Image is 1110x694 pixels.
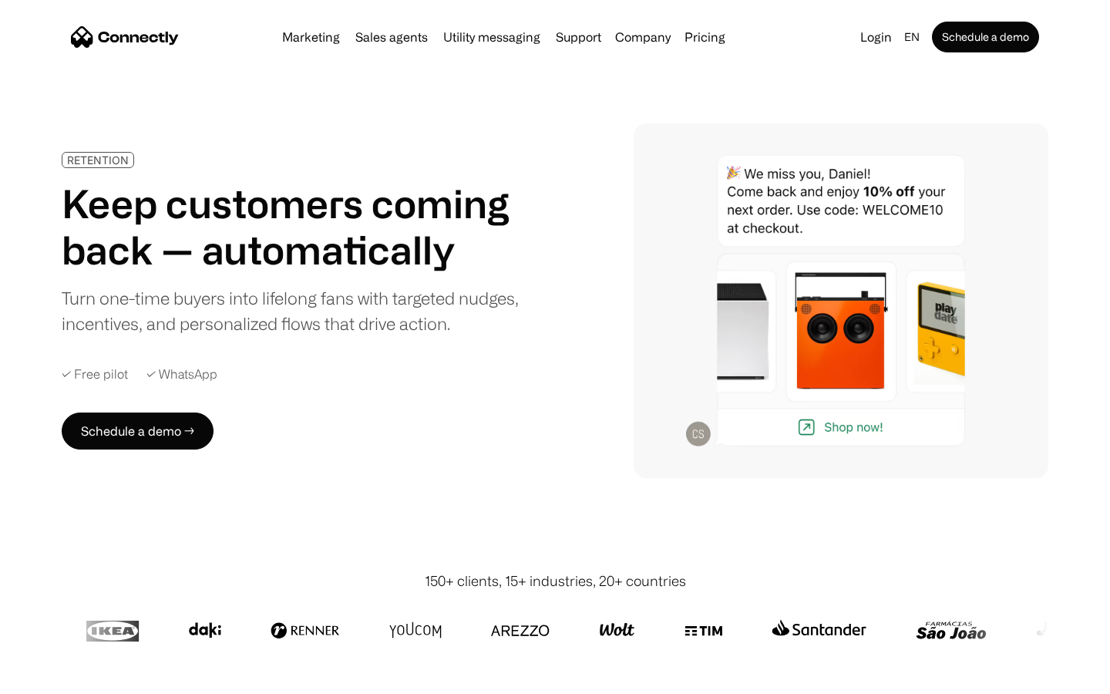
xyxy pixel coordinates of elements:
[62,413,214,450] a: Schedule a demo →
[15,665,92,689] aside: Language selected: English
[904,26,920,48] div: en
[62,367,128,382] div: ✓ Free pilot
[62,180,530,273] h1: Keep customers coming back — automatically
[932,22,1039,52] a: Schedule a demo
[437,31,547,43] a: Utility messaging
[62,285,530,336] div: Turn one-time buyers into lifelong fans with targeted nudges, incentives, and personalized flows ...
[146,367,217,382] div: ✓ WhatsApp
[31,667,92,689] ul: Language list
[425,571,686,591] div: 150+ clients, 15+ industries, 20+ countries
[550,31,607,43] a: Support
[678,31,732,43] a: Pricing
[615,26,671,48] div: Company
[349,31,434,43] a: Sales agents
[67,154,129,166] div: RETENTION
[276,31,346,43] a: Marketing
[854,26,898,48] a: Login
